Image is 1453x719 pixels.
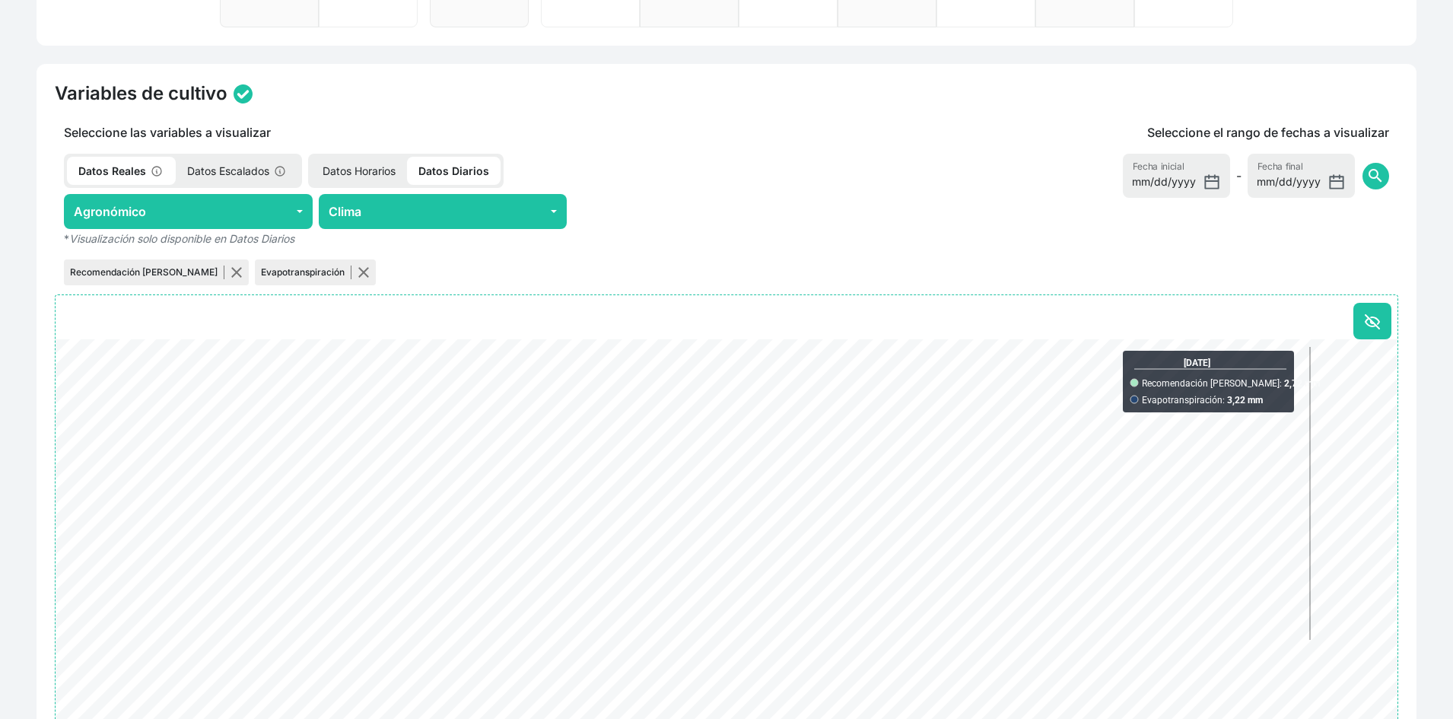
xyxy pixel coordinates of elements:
[234,84,253,103] img: status
[64,194,313,229] button: Agronómico
[70,266,224,279] p: Recomendación [PERSON_NAME]
[1353,303,1391,339] button: Ocultar todo
[311,157,407,185] p: Datos Horarios
[55,123,831,142] p: Seleccione las variables a visualizar
[319,194,568,229] button: Clima
[1362,163,1389,189] button: search
[69,232,294,245] em: Visualización solo disponible en Datos Diarios
[176,157,299,185] p: Datos Escalados
[407,157,501,185] p: Datos Diarios
[1147,123,1389,142] p: Seleccione el rango de fechas a visualizar
[261,266,351,279] p: Evapotranspiración
[55,82,227,105] h4: Variables de cultivo
[67,157,176,185] p: Datos Reales
[1236,167,1242,185] span: -
[1366,167,1385,185] span: search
